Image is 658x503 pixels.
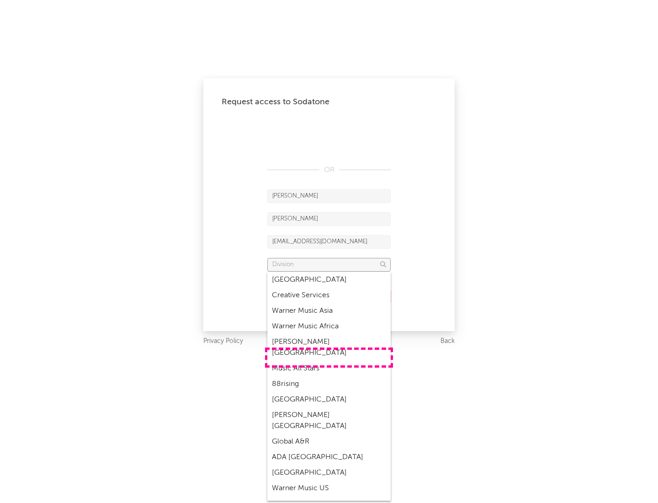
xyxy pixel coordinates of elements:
[203,336,243,347] a: Privacy Policy
[440,336,455,347] a: Back
[267,272,391,288] div: [GEOGRAPHIC_DATA]
[267,481,391,496] div: Warner Music US
[222,96,436,107] div: Request access to Sodatone
[267,189,391,203] input: First Name
[267,303,391,319] div: Warner Music Asia
[267,319,391,334] div: Warner Music Africa
[267,392,391,407] div: [GEOGRAPHIC_DATA]
[267,434,391,449] div: Global A&R
[267,212,391,226] input: Last Name
[267,449,391,465] div: ADA [GEOGRAPHIC_DATA]
[267,334,391,361] div: [PERSON_NAME] [GEOGRAPHIC_DATA]
[267,407,391,434] div: [PERSON_NAME] [GEOGRAPHIC_DATA]
[267,376,391,392] div: 88rising
[267,235,391,249] input: Email
[267,258,391,272] input: Division
[267,165,391,176] div: OR
[267,361,391,376] div: Music All Stars
[267,465,391,481] div: [GEOGRAPHIC_DATA]
[267,288,391,303] div: Creative Services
